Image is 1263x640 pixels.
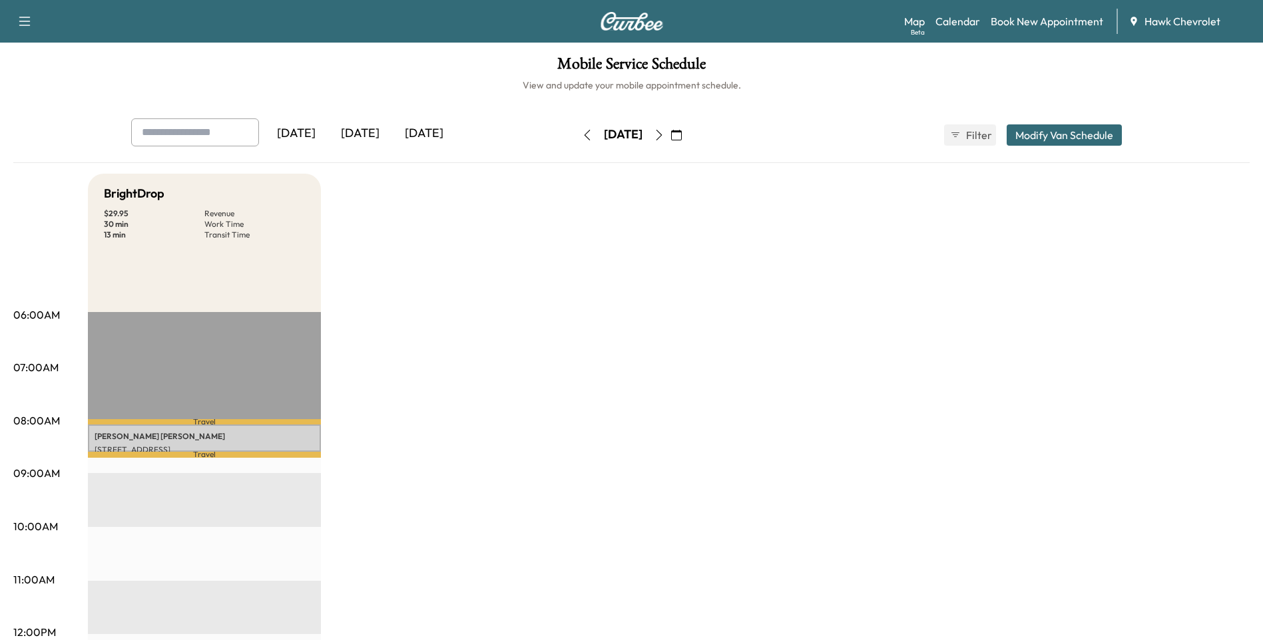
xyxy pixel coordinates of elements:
[392,118,456,149] div: [DATE]
[104,184,164,203] h5: BrightDrop
[13,465,60,481] p: 09:00AM
[13,79,1250,92] h6: View and update your mobile appointment schedule.
[13,359,59,375] p: 07:00AM
[88,419,321,424] p: Travel
[13,412,60,428] p: 08:00AM
[944,124,996,146] button: Filter
[935,13,980,29] a: Calendar
[104,208,204,219] p: $ 29.95
[991,13,1103,29] a: Book New Appointment
[328,118,392,149] div: [DATE]
[904,13,925,29] a: MapBeta
[13,56,1250,79] h1: Mobile Service Schedule
[88,452,321,458] p: Travel
[1144,13,1220,29] span: Hawk Chevrolet
[600,12,664,31] img: Curbee Logo
[13,624,56,640] p: 12:00PM
[95,444,314,455] p: [STREET_ADDRESS]
[13,307,60,323] p: 06:00AM
[204,208,305,219] p: Revenue
[13,518,58,534] p: 10:00AM
[966,127,990,143] span: Filter
[13,571,55,587] p: 11:00AM
[204,230,305,240] p: Transit Time
[911,27,925,37] div: Beta
[604,126,642,143] div: [DATE]
[204,219,305,230] p: Work Time
[104,219,204,230] p: 30 min
[1007,124,1122,146] button: Modify Van Schedule
[95,431,314,442] p: [PERSON_NAME] [PERSON_NAME]
[104,230,204,240] p: 13 min
[264,118,328,149] div: [DATE]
